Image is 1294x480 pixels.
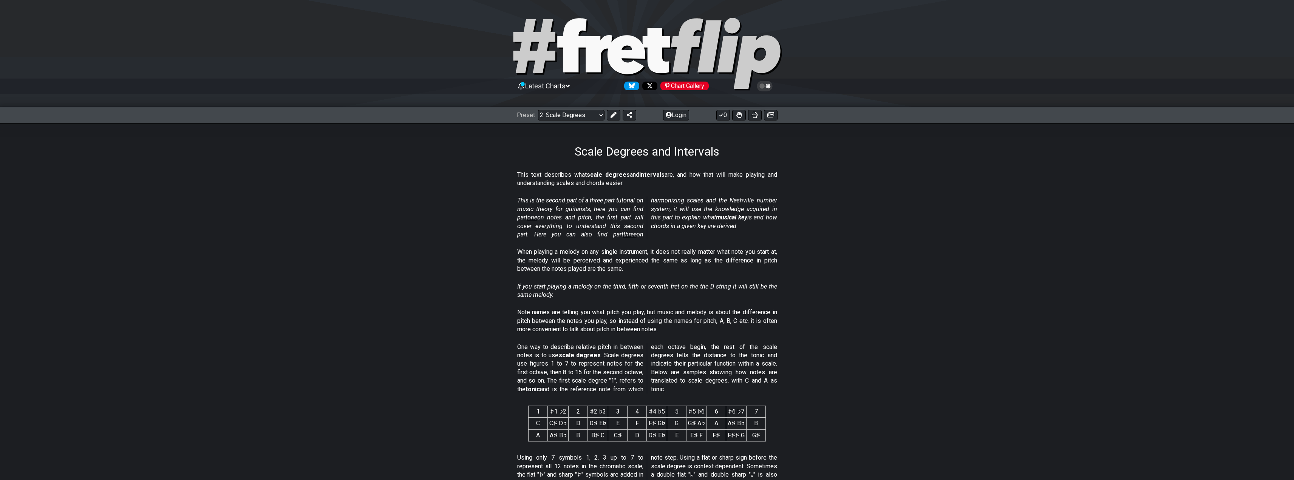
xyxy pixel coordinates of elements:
[707,406,726,418] th: 6
[663,110,689,120] button: Login
[569,429,588,441] td: B
[608,406,628,418] th: 3
[747,429,766,441] td: G♯
[569,406,588,418] th: 2
[667,429,686,441] td: E
[517,197,777,238] em: This is the second part of a three part tutorial on music theory for guitarists, here you can fin...
[587,171,630,178] strong: scale degrees
[548,406,569,418] th: ♯1 ♭2
[647,406,667,418] th: ♯4 ♭5
[639,171,665,178] strong: intervals
[621,82,639,90] a: Follow #fretflip at Bluesky
[588,429,608,441] td: B♯ C
[716,214,747,221] strong: musical key
[588,406,608,418] th: ♯2 ♭3
[667,406,686,418] th: 5
[529,406,548,418] th: 1
[726,418,747,429] td: A♯ B♭
[747,418,766,429] td: B
[548,429,569,441] td: A♯ B♭
[747,406,766,418] th: 7
[686,406,707,418] th: ♯5 ♭6
[660,82,709,90] div: Chart Gallery
[748,110,762,120] button: Print
[588,418,608,429] td: D♯ E♭
[529,418,548,429] td: C
[639,82,657,90] a: Follow #fretflip at X
[667,418,686,429] td: G
[548,418,569,429] td: C♯ D♭
[647,418,667,429] td: F♯ G♭
[575,144,719,159] h1: Scale Degrees and Intervals
[559,352,601,359] strong: scale degrees
[716,110,730,120] button: 0
[608,429,628,441] td: C♯
[527,214,537,221] span: one
[517,308,777,333] p: Note names are telling you what pitch you play, but music and melody is about the difference in p...
[628,406,647,418] th: 4
[764,110,778,120] button: Create image
[538,110,604,120] select: Preset
[647,429,667,441] td: D♯ E♭
[707,429,726,441] td: F♯
[707,418,726,429] td: A
[517,283,777,298] em: If you start playing a melody on the third, fifth or seventh fret on the the D string it will sti...
[732,110,746,120] button: Toggle Dexterity for all fretkits
[608,418,628,429] td: E
[628,418,647,429] td: F
[517,111,535,119] span: Preset
[526,386,540,393] strong: tonic
[623,110,636,120] button: Share Preset
[607,110,620,120] button: Edit Preset
[686,418,707,429] td: G♯ A♭
[628,429,647,441] td: D
[761,83,769,90] span: Toggle light / dark theme
[726,406,747,418] th: ♯6 ♭7
[525,82,566,90] span: Latest Charts
[517,171,777,188] p: This text describes what and are, and how that will make playing and understanding scales and cho...
[569,418,588,429] td: D
[657,82,709,90] a: #fretflip at Pinterest
[726,429,747,441] td: F♯♯ G
[686,429,707,441] td: E♯ F
[529,429,548,441] td: A
[623,231,637,238] span: three
[517,343,777,394] p: One way to describe relative pitch in between notes is to use . Scale degrees use figures 1 to 7 ...
[517,248,777,273] p: When playing a melody on any single instrument, it does not really matter what note you start at,...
